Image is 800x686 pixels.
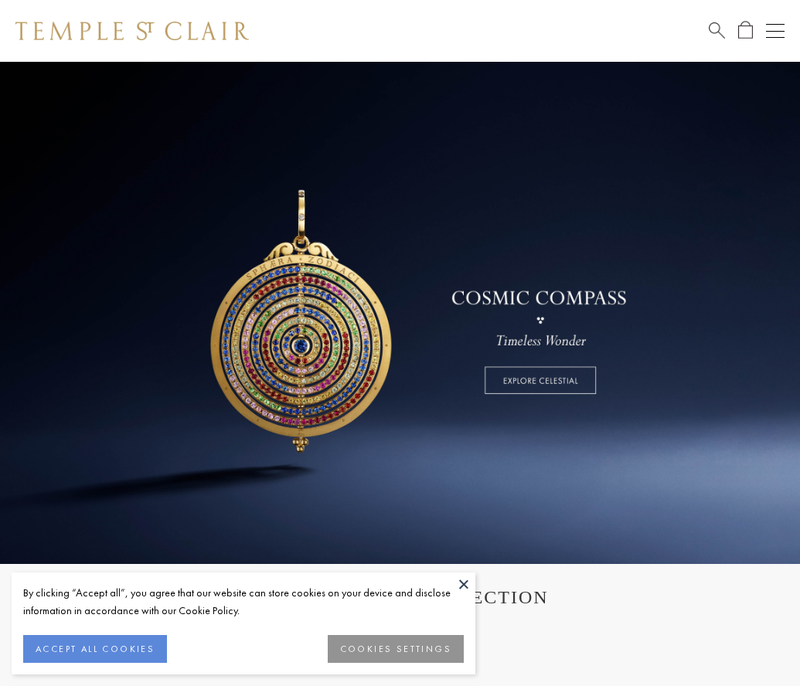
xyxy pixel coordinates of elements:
div: By clicking “Accept all”, you agree that our website can store cookies on your device and disclos... [23,584,464,620]
a: Search [709,21,725,40]
button: Open navigation [766,22,785,40]
button: COOKIES SETTINGS [328,635,464,663]
img: Temple St. Clair [15,22,249,40]
a: Open Shopping Bag [738,21,753,40]
button: ACCEPT ALL COOKIES [23,635,167,663]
